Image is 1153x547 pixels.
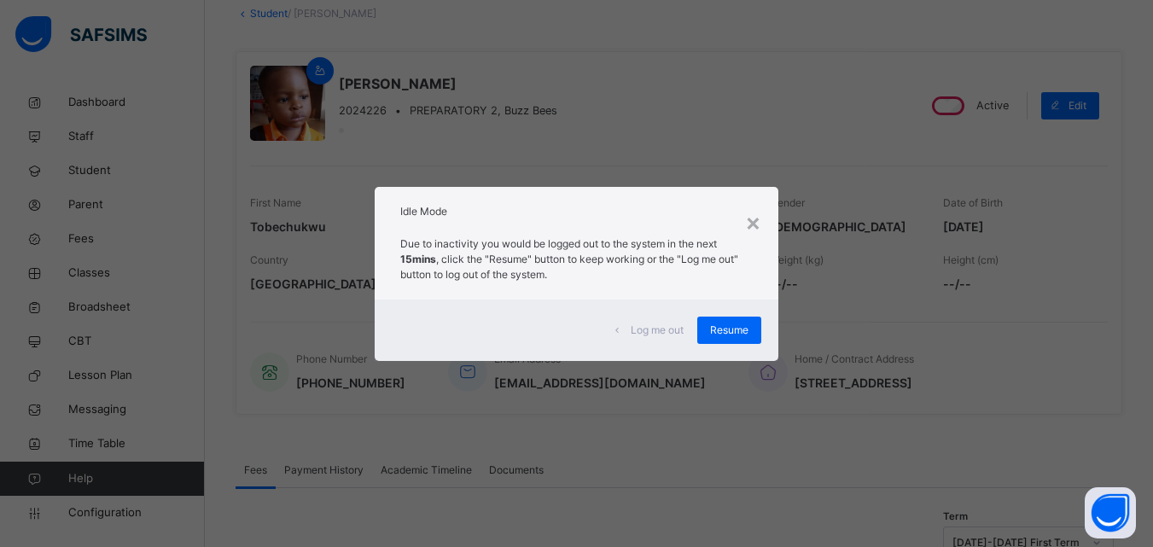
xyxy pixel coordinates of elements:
[400,253,436,265] strong: 15mins
[631,323,684,338] span: Log me out
[1085,487,1136,538] button: Open asap
[710,323,748,338] span: Resume
[400,236,753,282] p: Due to inactivity you would be logged out to the system in the next , click the "Resume" button t...
[745,204,761,240] div: ×
[400,204,753,219] h2: Idle Mode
